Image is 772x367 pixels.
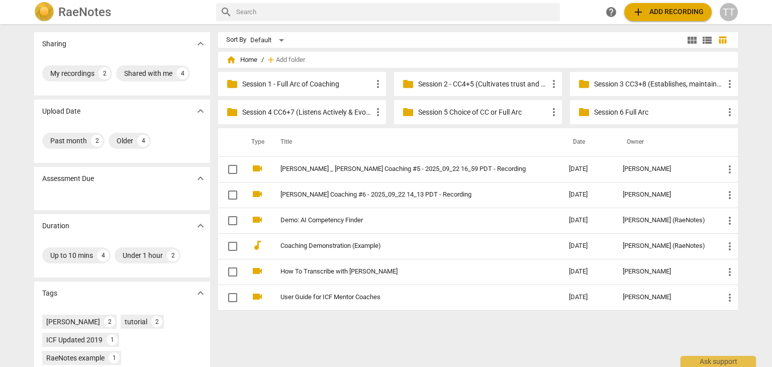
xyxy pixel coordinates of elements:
[193,218,208,233] button: Show more
[578,106,590,118] span: folder
[195,287,207,299] span: expand_more
[99,67,111,79] div: 2
[686,34,698,46] span: view_module
[42,173,94,184] p: Assessment Due
[117,136,133,146] div: Older
[280,242,533,250] a: Coaching Demonstration (Example)
[594,79,724,89] p: Session 3 CC3+8 (Establishes, maintains agreements & facilitates growth)
[42,221,69,231] p: Duration
[226,55,236,65] span: home
[623,268,708,276] div: [PERSON_NAME]
[724,189,736,201] span: more_vert
[91,135,103,147] div: 2
[632,6,644,18] span: add
[724,266,736,278] span: more_vert
[42,106,80,117] p: Upload Date
[250,32,287,48] div: Default
[195,220,207,232] span: expand_more
[548,106,560,118] span: more_vert
[195,38,207,50] span: expand_more
[266,55,276,65] span: add
[724,106,736,118] span: more_vert
[561,285,615,310] td: [DATE]
[125,317,147,327] div: tutorial
[724,163,736,175] span: more_vert
[195,172,207,185] span: expand_more
[42,39,66,49] p: Sharing
[226,36,246,44] div: Sort By
[561,156,615,182] td: [DATE]
[700,33,715,48] button: List view
[372,106,384,118] span: more_vert
[561,259,615,285] td: [DATE]
[251,265,263,277] span: videocam
[602,3,620,21] a: Help
[226,106,238,118] span: folder
[193,36,208,51] button: Show more
[226,78,238,90] span: folder
[251,214,263,226] span: videocam
[623,217,708,224] div: [PERSON_NAME] (RaeNotes)
[123,250,163,260] div: Under 1 hour
[685,33,700,48] button: Tile view
[623,294,708,301] div: [PERSON_NAME]
[243,128,268,156] th: Type
[124,68,172,78] div: Shared with me
[681,356,756,367] div: Ask support
[280,294,533,301] a: User Guide for ICF Mentor Coaches
[402,106,414,118] span: folder
[623,165,708,173] div: [PERSON_NAME]
[34,2,54,22] img: Logo
[193,286,208,301] button: Show more
[418,107,548,118] p: Session 5 Choice of CC or Full Arc
[720,3,738,21] button: TT
[280,191,533,199] a: [PERSON_NAME] Coaching #6 - 2025_09_22 14_13 PDT - Recording
[242,79,372,89] p: Session 1 - Full Arc of Coaching
[578,78,590,90] span: folder
[372,78,384,90] span: more_vert
[561,182,615,208] td: [DATE]
[402,78,414,90] span: folder
[137,135,149,147] div: 4
[236,4,556,20] input: Search
[561,233,615,259] td: [DATE]
[193,104,208,119] button: Show more
[242,107,372,118] p: Session 4 CC6+7 (Listens Actively & Evokes Awareness)
[251,188,263,200] span: videocam
[280,165,533,173] a: [PERSON_NAME] _ [PERSON_NAME] Coaching #5 - 2025_09_22 16_59 PDT - Recording
[548,78,560,90] span: more_vert
[718,35,727,45] span: table_chart
[50,68,94,78] div: My recordings
[280,268,533,276] a: How To Transcribe with [PERSON_NAME]
[623,242,708,250] div: [PERSON_NAME] (RaeNotes)
[151,316,162,327] div: 2
[632,6,704,18] span: Add recording
[109,352,120,363] div: 1
[715,33,730,48] button: Table view
[220,6,232,18] span: search
[58,5,111,19] h2: RaeNotes
[624,3,712,21] button: Upload
[46,335,103,345] div: ICF Updated 2019
[193,171,208,186] button: Show more
[623,191,708,199] div: [PERSON_NAME]
[276,56,305,64] span: Add folder
[268,128,561,156] th: Title
[176,67,188,79] div: 4
[724,292,736,304] span: more_vert
[97,249,109,261] div: 4
[418,79,548,89] p: Session 2 - CC4+5 (Cultivates trust and safety & Maintains Presence)
[251,291,263,303] span: videocam
[261,56,264,64] span: /
[251,162,263,174] span: videocam
[605,6,617,18] span: help
[724,215,736,227] span: more_vert
[34,2,208,22] a: LogoRaeNotes
[561,208,615,233] td: [DATE]
[107,334,118,345] div: 1
[104,316,115,327] div: 2
[615,128,716,156] th: Owner
[701,34,713,46] span: view_list
[195,105,207,117] span: expand_more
